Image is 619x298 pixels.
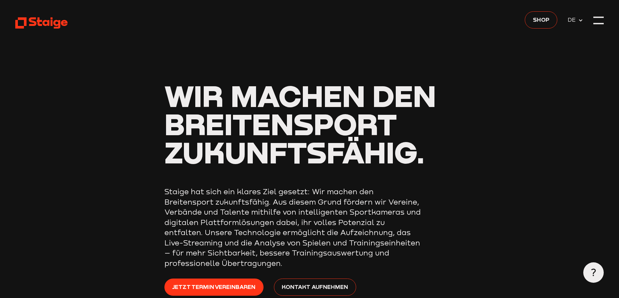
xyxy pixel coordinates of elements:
[533,15,549,24] span: Shop
[568,15,578,24] span: DE
[172,282,255,292] span: Jetzt Termin vereinbaren
[282,282,348,292] span: Kontakt aufnehmen
[164,279,264,296] a: Jetzt Termin vereinbaren
[164,78,436,170] span: Wir machen den Breitensport zukunftsfähig.
[164,186,424,268] p: Staige hat sich ein klares Ziel gesetzt: Wir machen den Breitensport zukunftsfähig. Aus diesem Gr...
[274,279,356,296] a: Kontakt aufnehmen
[525,11,557,29] a: Shop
